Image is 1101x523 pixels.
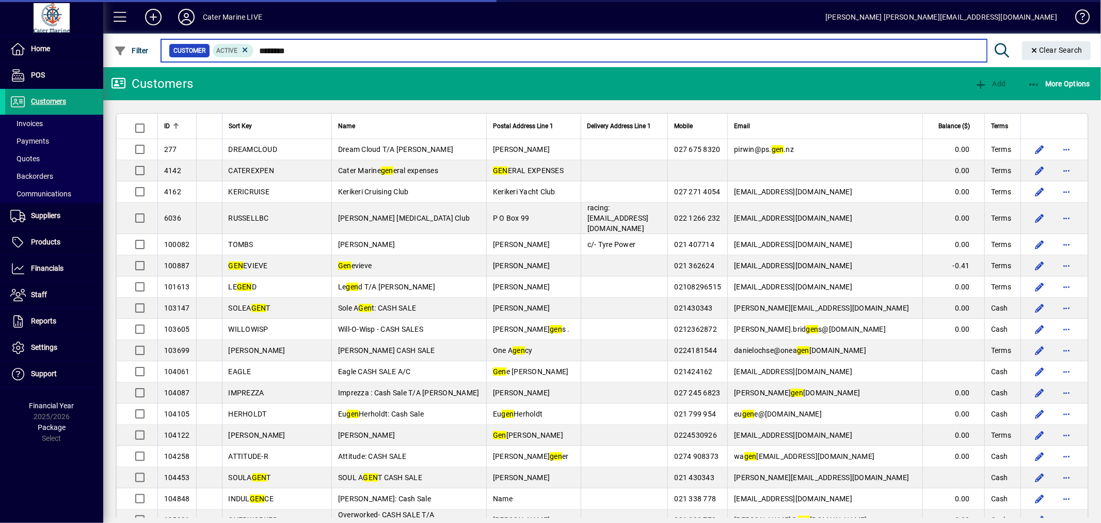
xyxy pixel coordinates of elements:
span: [PERSON_NAME] [493,304,550,312]
em: gen [502,410,514,418]
span: Name [338,120,355,132]
span: INDUL CE [229,495,274,503]
td: 0.00 [922,181,984,203]
td: -0.41 [922,255,984,276]
button: Profile [170,8,203,26]
span: 021 430343 [674,473,714,482]
span: 0274 908373 [674,452,719,460]
span: e [PERSON_NAME] [493,367,569,376]
span: LE D [229,283,257,291]
span: HERHOLDT [229,410,267,418]
span: [EMAIL_ADDRESS][DOMAIN_NAME] [734,367,852,376]
span: 027 271 4054 [674,188,720,196]
span: 027 245 6823 [674,389,720,397]
span: Terms [991,239,1011,250]
span: evieve [338,261,372,270]
span: EAGLE [229,367,251,376]
span: Terms [991,165,1011,176]
span: Suppliers [31,211,60,220]
span: TOMBS [229,240,253,249]
button: Edit [1031,236,1048,253]
span: [EMAIL_ADDRESS][DOMAIN_NAME] [734,240,852,249]
span: Cater Marine eral expenses [338,166,438,175]
span: [PERSON_NAME]: Cash Sale [338,495,431,503]
span: 100887 [164,261,190,270]
div: Balance ($) [929,120,979,132]
span: Email [734,120,750,132]
span: [PERSON_NAME] [MEDICAL_DATA] Club [338,214,470,222]
button: Edit [1031,406,1048,422]
span: Quotes [10,155,40,163]
span: 021 338 778 [674,495,716,503]
div: ID [164,120,190,132]
em: gen [550,325,562,333]
span: [EMAIL_ADDRESS][DOMAIN_NAME] [734,283,852,291]
span: Sole A t: CASH SALE [338,304,416,312]
span: IMPREZZA [229,389,264,397]
span: [PERSON_NAME][EMAIL_ADDRESS][DOMAIN_NAME] [734,473,909,482]
span: 104122 [164,431,190,439]
td: 0.00 [922,203,984,234]
span: 021 362624 [674,261,714,270]
button: Edit [1031,183,1048,200]
td: 0.00 [922,139,984,160]
span: 021 407714 [674,240,714,249]
button: Edit [1031,321,1048,337]
button: More options [1058,427,1075,443]
span: 103605 [164,325,190,333]
button: Edit [1031,257,1048,274]
span: racing: [EMAIL_ADDRESS][DOMAIN_NAME] [587,204,649,233]
span: Payments [10,137,49,145]
a: Staff [5,282,103,308]
span: Financial Year [29,402,74,410]
div: Name [338,120,480,132]
em: gen [550,452,562,460]
button: More options [1058,363,1075,380]
span: Balance ($) [938,120,970,132]
a: Home [5,36,103,62]
a: Backorders [5,167,103,185]
button: Edit [1031,384,1048,401]
em: gen [791,389,803,397]
button: Edit [1031,300,1048,316]
em: GEN [237,283,252,291]
em: GEN [229,261,244,270]
span: [PERSON_NAME] [493,240,550,249]
a: Knowledge Base [1067,2,1088,36]
span: [PERSON_NAME] [229,431,285,439]
span: 4142 [164,166,181,175]
span: More Options [1028,80,1091,88]
span: Customers [31,97,66,105]
span: CATEREXPEN [229,166,275,175]
span: [PERSON_NAME] er [493,452,569,460]
span: DREAMCLOUD [229,145,278,153]
span: 021 799 954 [674,410,716,418]
span: Terms [991,213,1011,223]
span: Imprezza : Cash Sale T/A [PERSON_NAME] [338,389,480,397]
span: [EMAIL_ADDRESS][DOMAIN_NAME] [734,214,852,222]
button: More options [1058,406,1075,422]
span: Kerikeri Cruising Club [338,188,409,196]
span: 021424162 [674,367,712,376]
button: Add [972,74,1008,93]
button: Filter [111,41,151,60]
span: 104105 [164,410,190,418]
button: Edit [1031,469,1048,486]
em: gen [772,145,784,153]
span: ID [164,120,170,132]
span: c/- Tyre Power [587,240,636,249]
em: Gen [359,304,372,312]
td: 0.00 [922,404,984,425]
span: Eagle CASH SALE A/C [338,367,411,376]
span: Terms [991,187,1011,197]
mat-chip: Activation Status: Active [213,44,254,57]
span: Cash [991,388,1008,398]
a: Support [5,361,103,387]
span: [PERSON_NAME].brid s@[DOMAIN_NAME] [734,325,886,333]
span: Postal Address Line 1 [493,120,553,132]
span: Le d T/A [PERSON_NAME] [338,283,435,291]
span: Will-O-Wisp - CASH SALES [338,325,423,333]
span: ATTITUDE-R [229,452,269,460]
span: [PERSON_NAME] [493,389,550,397]
span: [PERSON_NAME] [493,283,550,291]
